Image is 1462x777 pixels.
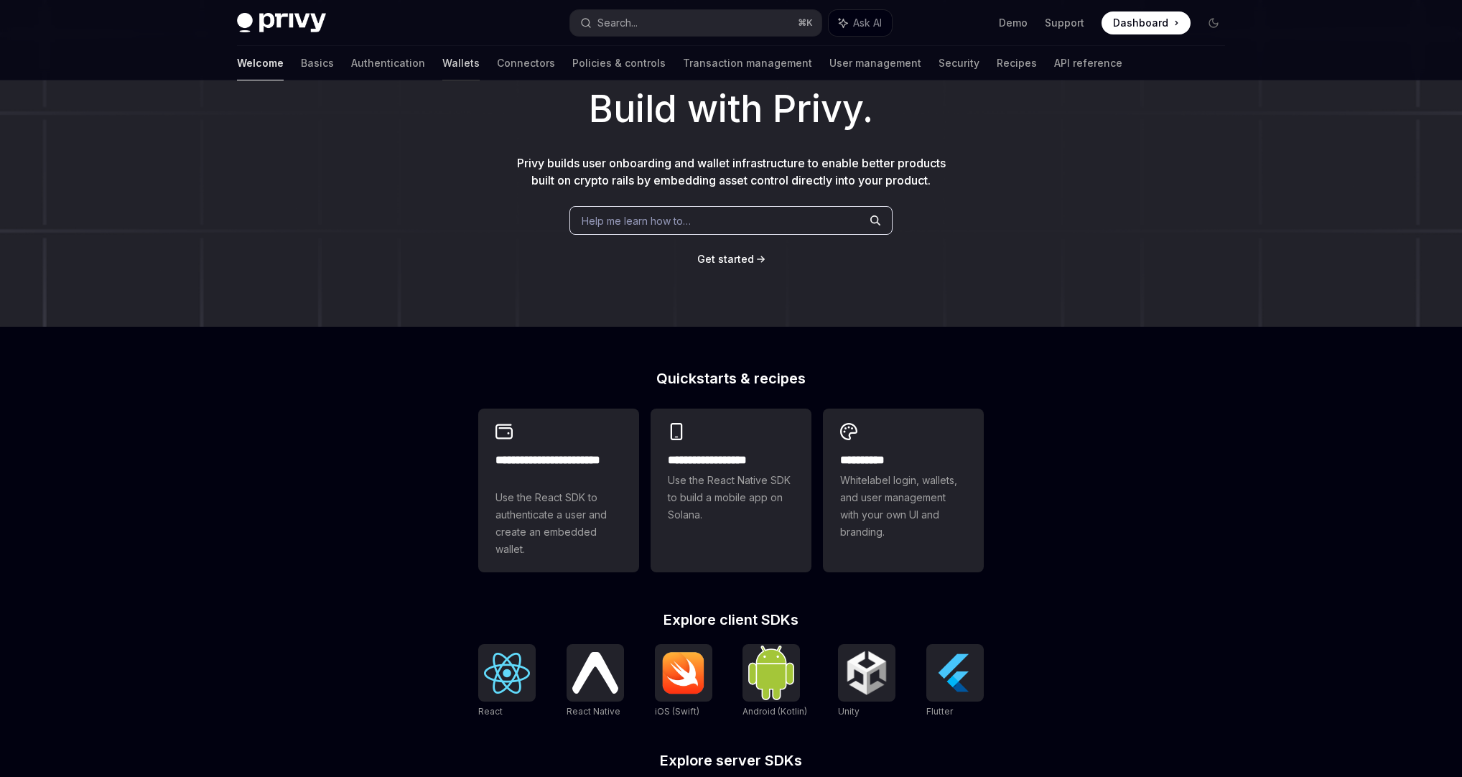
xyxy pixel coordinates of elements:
a: **** **** **** ***Use the React Native SDK to build a mobile app on Solana. [651,409,811,572]
a: Android (Kotlin)Android (Kotlin) [742,644,807,719]
span: Android (Kotlin) [742,706,807,717]
a: FlutterFlutter [926,644,984,719]
span: Get started [697,253,754,265]
img: Flutter [932,650,978,696]
img: React Native [572,652,618,693]
a: API reference [1054,46,1122,80]
a: Demo [999,16,1028,30]
button: Ask AI [829,10,892,36]
span: Ask AI [853,16,882,30]
span: Use the React Native SDK to build a mobile app on Solana. [668,472,794,524]
a: Support [1045,16,1084,30]
img: Unity [844,650,890,696]
h2: Explore server SDKs [478,753,984,768]
h2: Explore client SDKs [478,613,984,627]
a: Transaction management [683,46,812,80]
a: Recipes [997,46,1037,80]
a: Policies & controls [572,46,666,80]
button: Search...⌘K [570,10,821,36]
h1: Build with Privy. [23,81,1439,137]
button: Toggle dark mode [1202,11,1225,34]
span: iOS (Swift) [655,706,699,717]
span: React [478,706,503,717]
a: UnityUnity [838,644,895,719]
a: Basics [301,46,334,80]
a: Authentication [351,46,425,80]
img: iOS (Swift) [661,651,707,694]
a: **** *****Whitelabel login, wallets, and user management with your own UI and branding. [823,409,984,572]
span: Dashboard [1113,16,1168,30]
h2: Quickstarts & recipes [478,371,984,386]
span: Use the React SDK to authenticate a user and create an embedded wallet. [495,489,622,558]
span: React Native [567,706,620,717]
a: ReactReact [478,644,536,719]
span: Unity [838,706,860,717]
img: Android (Kotlin) [748,646,794,699]
a: Welcome [237,46,284,80]
img: dark logo [237,13,326,33]
a: Wallets [442,46,480,80]
span: Help me learn how to… [582,213,691,228]
span: Privy builds user onboarding and wallet infrastructure to enable better products built on crypto ... [517,156,946,187]
img: React [484,653,530,694]
span: ⌘ K [798,17,813,29]
a: Get started [697,252,754,266]
a: React NativeReact Native [567,644,624,719]
a: Connectors [497,46,555,80]
a: iOS (Swift)iOS (Swift) [655,644,712,719]
a: User management [829,46,921,80]
a: Security [939,46,979,80]
a: Dashboard [1102,11,1191,34]
span: Flutter [926,706,953,717]
div: Search... [597,14,638,32]
span: Whitelabel login, wallets, and user management with your own UI and branding. [840,472,967,541]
